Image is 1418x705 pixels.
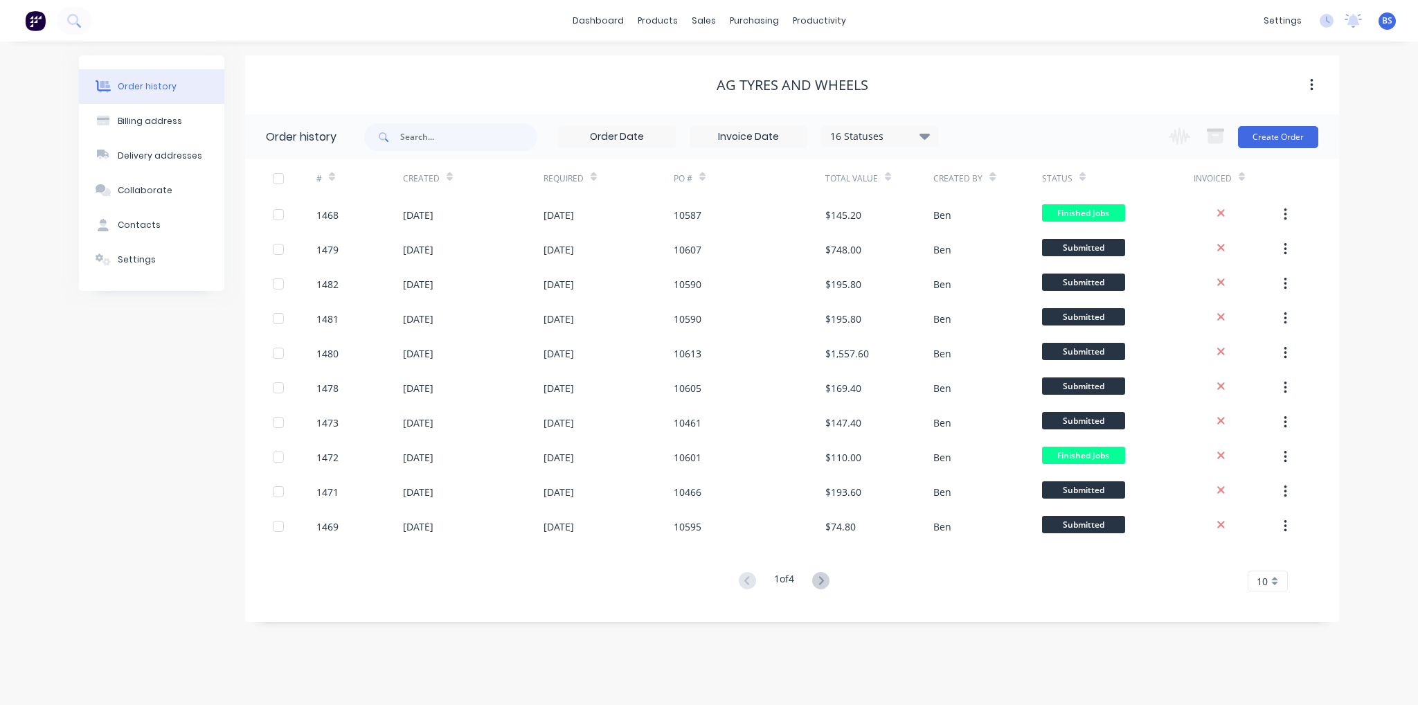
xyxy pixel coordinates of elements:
[933,172,982,185] div: Created By
[403,312,433,326] div: [DATE]
[825,519,856,534] div: $74.80
[316,172,322,185] div: #
[1382,15,1392,27] span: BS
[825,346,869,361] div: $1,557.60
[544,450,574,465] div: [DATE]
[933,159,1041,197] div: Created By
[774,571,794,591] div: 1 of 4
[825,172,878,185] div: Total Value
[266,129,336,145] div: Order history
[403,416,433,430] div: [DATE]
[316,159,403,197] div: #
[1042,377,1125,395] span: Submitted
[674,277,701,292] div: 10590
[933,208,951,222] div: Ben
[825,242,861,257] div: $748.00
[723,10,786,31] div: purchasing
[79,139,224,173] button: Delivery addresses
[825,208,861,222] div: $145.20
[403,450,433,465] div: [DATE]
[544,242,574,257] div: [DATE]
[1042,447,1125,464] span: Finished Jobs
[79,173,224,208] button: Collaborate
[403,208,433,222] div: [DATE]
[403,159,544,197] div: Created
[316,312,339,326] div: 1481
[544,416,574,430] div: [DATE]
[690,127,807,148] input: Invoice Date
[1042,481,1125,499] span: Submitted
[1194,159,1280,197] div: Invoiced
[933,381,951,395] div: Ben
[25,10,46,31] img: Factory
[316,242,339,257] div: 1479
[674,519,701,534] div: 10595
[1257,10,1309,31] div: settings
[118,150,202,162] div: Delivery addresses
[1194,172,1232,185] div: Invoiced
[825,485,861,499] div: $193.60
[825,450,861,465] div: $110.00
[933,242,951,257] div: Ben
[566,10,631,31] a: dashboard
[933,312,951,326] div: Ben
[316,208,339,222] div: 1468
[674,208,701,222] div: 10587
[674,381,701,395] div: 10605
[825,312,861,326] div: $195.80
[118,219,161,231] div: Contacts
[825,159,933,197] div: Total Value
[403,346,433,361] div: [DATE]
[825,381,861,395] div: $169.40
[544,381,574,395] div: [DATE]
[674,485,701,499] div: 10466
[403,519,433,534] div: [DATE]
[933,485,951,499] div: Ben
[674,312,701,326] div: 10590
[118,253,156,266] div: Settings
[400,123,537,151] input: Search...
[717,77,868,93] div: AG Tyres and Wheels
[316,519,339,534] div: 1469
[544,485,574,499] div: [DATE]
[674,159,825,197] div: PO #
[1042,159,1194,197] div: Status
[1042,204,1125,222] span: Finished Jobs
[403,277,433,292] div: [DATE]
[544,346,574,361] div: [DATE]
[1238,126,1318,148] button: Create Order
[79,242,224,277] button: Settings
[403,381,433,395] div: [DATE]
[559,127,675,148] input: Order Date
[316,450,339,465] div: 1472
[674,242,701,257] div: 10607
[544,277,574,292] div: [DATE]
[544,172,584,185] div: Required
[544,208,574,222] div: [DATE]
[316,416,339,430] div: 1473
[786,10,853,31] div: productivity
[825,416,861,430] div: $147.40
[79,104,224,139] button: Billing address
[674,172,692,185] div: PO #
[1042,239,1125,256] span: Submitted
[118,115,182,127] div: Billing address
[544,312,574,326] div: [DATE]
[1042,343,1125,360] span: Submitted
[79,69,224,104] button: Order history
[933,519,951,534] div: Ben
[631,10,685,31] div: products
[316,277,339,292] div: 1482
[685,10,723,31] div: sales
[674,450,701,465] div: 10601
[1042,308,1125,325] span: Submitted
[933,277,951,292] div: Ben
[118,184,172,197] div: Collaborate
[674,416,701,430] div: 10461
[316,485,339,499] div: 1471
[1042,172,1073,185] div: Status
[1042,274,1125,291] span: Submitted
[933,416,951,430] div: Ben
[1042,516,1125,533] span: Submitted
[316,381,339,395] div: 1478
